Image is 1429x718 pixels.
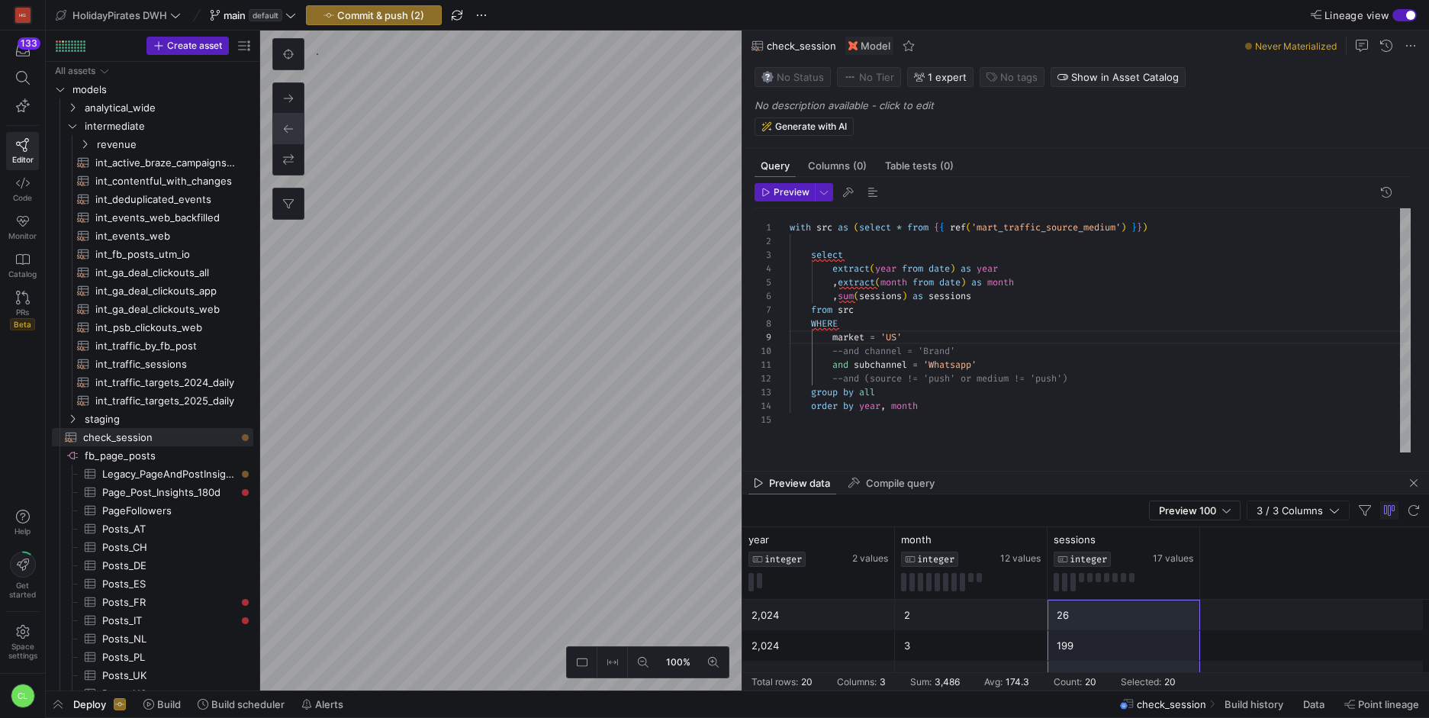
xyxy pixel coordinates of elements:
[52,117,253,135] div: Press SPACE to select this row.
[52,355,253,373] div: Press SPACE to select this row.
[95,191,236,208] span: int_deduplicated_events​​​​​​​​​​
[52,153,253,172] div: Press SPACE to select this row.
[816,221,832,233] span: src
[73,698,106,710] span: Deploy
[1057,600,1191,630] div: 26
[52,611,253,629] div: Press SPACE to select this row.
[928,71,967,83] span: 1 expert
[52,410,253,428] div: Press SPACE to select this row.
[852,553,888,564] span: 2 values
[755,358,771,372] div: 11
[6,503,39,543] button: Help
[95,246,236,263] span: int_fb_posts_utm_io​​​​​​​​​​
[755,317,771,330] div: 8
[52,629,253,648] a: Posts_NL​​​​​​​​​
[11,684,35,708] div: CL
[907,221,929,233] span: from
[774,187,809,198] span: Preview
[891,400,918,412] span: month
[95,154,236,172] span: int_active_braze_campaigns_performance​​​​​​​​​​
[52,483,253,501] div: Press SPACE to select this row.
[923,359,977,371] span: 'Whatsapp'
[294,691,350,717] button: Alerts
[1257,504,1329,517] span: 3 / 3 Columns
[95,392,236,410] span: int_traffic_targets_2025_daily​​​​​​​​​​
[95,374,236,391] span: int_traffic_targets_2024_daily​​​​​​​​​​
[306,5,442,25] button: Commit & push (2)
[755,67,831,87] button: No statusNo Status
[95,319,236,336] span: int_psb_clickouts_web​​​​​​​​​​
[95,301,236,318] span: int_ga_deal_clickouts_web​​​​​​​​​​
[940,161,954,171] span: (0)
[929,290,971,302] span: sessions
[52,62,253,80] div: Press SPACE to select this row.
[838,304,854,316] span: src
[755,330,771,344] div: 9
[52,172,253,190] a: int_contentful_with_changes​​​​​​​​​​
[52,208,253,227] a: int_events_web_backfilled​​​​​​​​​​
[97,136,251,153] span: revenue
[1057,631,1191,661] div: 199
[52,593,253,611] div: Press SPACE to select this row.
[6,285,39,336] a: PRsBeta
[52,318,253,336] div: Press SPACE to select this row.
[95,209,236,227] span: int_events_web_backfilled​​​​​​​​​​
[880,276,907,288] span: month
[6,37,39,64] button: 133
[52,501,253,520] div: Press SPACE to select this row.
[52,428,253,446] a: check_session​​​​​​​​​​
[866,478,935,488] span: Compile query
[52,593,253,611] a: Posts_FR​​​​​​​​​
[838,221,848,233] span: as
[315,698,343,710] span: Alerts
[837,677,877,687] div: Columns:
[811,386,838,398] span: group
[1159,504,1216,517] span: Preview 100
[808,161,867,171] span: Columns
[966,221,971,233] span: (
[752,600,886,630] div: 2,024
[52,648,253,666] div: Press SPACE to select this row.
[13,526,32,536] span: Help
[52,391,253,410] a: int_traffic_targets_2025_daily​​​​​​​​​​
[72,9,167,21] span: HolidayPirates DWH
[971,276,982,288] span: as
[52,446,253,465] div: Press SPACE to select this row.
[167,40,222,51] span: Create asset
[832,359,848,371] span: and
[52,520,253,538] div: Press SPACE to select this row.
[1296,691,1334,717] button: Data
[832,262,870,275] span: extract
[755,399,771,413] div: 14
[761,161,790,171] span: Query
[844,71,856,83] img: No tier
[13,193,32,202] span: Code
[870,262,875,275] span: (
[102,667,236,684] span: Posts_UK​​​​​​​​​
[337,9,424,21] span: Commit & push (2)
[52,538,253,556] a: Posts_CH​​​​​​​​​
[52,208,253,227] div: Press SPACE to select this row.
[1054,677,1082,687] div: Count:
[853,161,867,171] span: (0)
[52,227,253,245] a: int_events_web​​​​​​​​​​
[854,359,907,371] span: subchannel
[1137,698,1206,710] span: check_session
[977,262,998,275] span: year
[755,372,771,385] div: 12
[52,666,253,684] div: Press SPACE to select this row.
[861,40,890,52] span: Model
[761,71,824,83] span: No Status
[1006,677,1029,687] div: 174.3
[748,533,769,546] span: year
[52,629,253,648] div: Press SPACE to select this row.
[917,554,954,565] span: INTEGER
[52,575,253,593] a: Posts_ES​​​​​​​​​
[1164,677,1176,687] div: 20
[961,262,971,275] span: as
[832,372,1067,385] span: --and (source != 'push' or medium != 'push')
[102,484,236,501] span: Page_Post_Insights_180d​​​​​​​​​
[1153,553,1193,564] span: 17 values
[854,221,859,233] span: (
[52,501,253,520] a: PageFollowers​​​​​​​​​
